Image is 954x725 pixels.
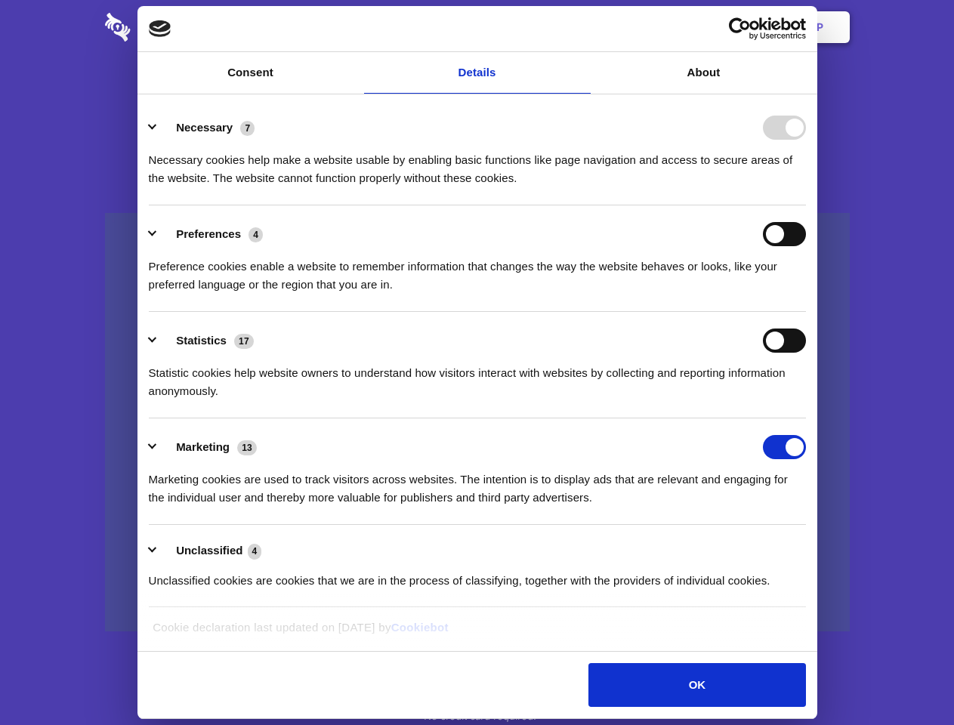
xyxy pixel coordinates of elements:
label: Statistics [176,334,227,347]
label: Preferences [176,227,241,240]
span: 4 [248,544,262,559]
label: Marketing [176,440,230,453]
div: Statistic cookies help website owners to understand how visitors interact with websites by collec... [149,353,806,400]
div: Marketing cookies are used to track visitors across websites. The intention is to display ads tha... [149,459,806,507]
label: Necessary [176,121,233,134]
a: Usercentrics Cookiebot - opens in a new window [674,17,806,40]
a: Consent [137,52,364,94]
a: Wistia video thumbnail [105,213,850,632]
div: Necessary cookies help make a website usable by enabling basic functions like page navigation and... [149,140,806,187]
a: Details [364,52,591,94]
a: About [591,52,817,94]
button: Unclassified (4) [149,541,271,560]
span: 13 [237,440,257,455]
span: 7 [240,121,255,136]
img: logo [149,20,171,37]
h1: Eliminate Slack Data Loss. [105,68,850,122]
button: Marketing (13) [149,435,267,459]
a: Contact [613,4,682,51]
a: Pricing [443,4,509,51]
img: logo-wordmark-white-trans-d4663122ce5f474addd5e946df7df03e33cb6a1c49d2221995e7729f52c070b2.svg [105,13,234,42]
button: Statistics (17) [149,329,264,353]
span: 17 [234,334,254,349]
div: Cookie declaration last updated on [DATE] by [141,619,813,648]
button: Necessary (7) [149,116,264,140]
a: Cookiebot [391,621,449,634]
button: Preferences (4) [149,222,273,246]
iframe: Drift Widget Chat Controller [878,649,936,707]
div: Unclassified cookies are cookies that we are in the process of classifying, together with the pro... [149,560,806,590]
h4: Auto-redaction of sensitive data, encrypted data sharing and self-destructing private chats. Shar... [105,137,850,187]
button: OK [588,663,805,707]
span: 4 [249,227,263,242]
div: Preference cookies enable a website to remember information that changes the way the website beha... [149,246,806,294]
a: Login [685,4,751,51]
